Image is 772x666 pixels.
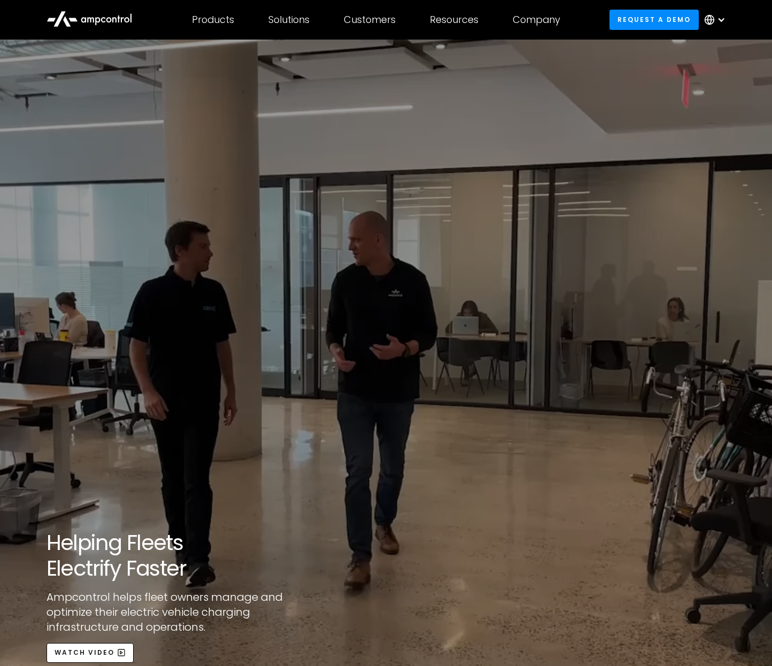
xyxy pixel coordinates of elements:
[268,14,310,26] div: Solutions
[344,14,396,26] div: Customers
[513,14,560,26] div: Company
[192,14,234,26] div: Products
[430,14,478,26] div: Resources
[609,10,699,29] a: Request a demo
